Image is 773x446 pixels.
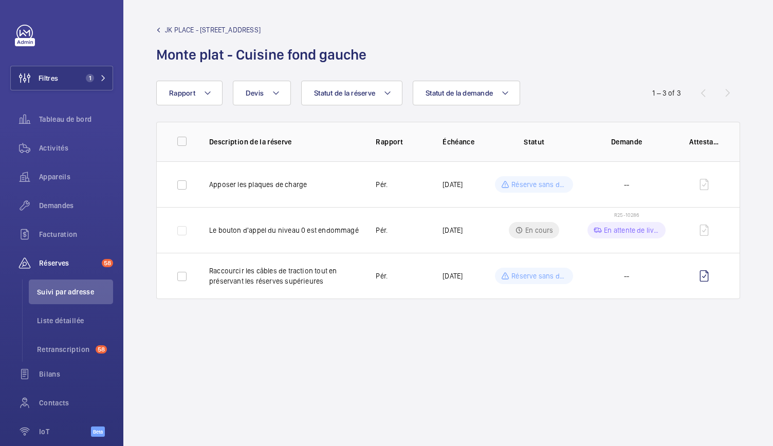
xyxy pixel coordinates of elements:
[39,200,113,211] span: Demandes
[169,89,195,97] span: Rapport
[443,137,488,147] p: Échéance
[37,315,113,326] span: Liste détaillée
[209,137,359,147] p: Description de la réserve
[91,426,105,437] span: Beta
[443,225,463,235] p: [DATE]
[156,45,373,64] h1: Monte plat - Cuisine fond gauche
[102,259,113,267] span: 58
[165,25,261,35] span: JK PLACE - [STREET_ADDRESS]
[39,229,113,239] span: Facturation
[624,179,629,190] span: --
[443,179,463,190] p: [DATE]
[39,73,58,83] span: Filtres
[37,344,91,355] span: Retranscription
[301,81,402,105] button: Statut de la réserve
[39,172,113,182] span: Appareils
[525,225,553,235] p: En cours
[246,89,264,97] span: Devis
[39,258,98,268] span: Réserves
[209,179,359,190] p: Apposer les plaques de charge
[376,137,426,147] p: Rapport
[233,81,291,105] button: Devis
[652,88,681,98] div: 1 – 3 of 3
[209,266,359,286] p: Raccourcir les câbles de traction tout en préservant les réserves supérieures
[443,271,463,281] p: [DATE]
[39,114,113,124] span: Tableau de bord
[209,225,359,235] p: Le bouton d'appel du niveau 0 est endommagé
[86,74,94,82] span: 1
[624,271,629,281] span: --
[376,179,388,190] p: Pér.
[39,369,113,379] span: Bilans
[376,225,388,235] p: Pér.
[511,179,567,190] p: Réserve sans demande
[689,137,719,147] p: Attestation
[39,398,113,408] span: Contacts
[495,137,573,147] p: Statut
[604,225,659,235] p: En attente de livraison
[156,81,223,105] button: Rapport
[39,143,113,153] span: Activités
[426,89,493,97] span: Statut de la demande
[96,345,107,354] span: 58
[376,271,388,281] p: Pér.
[10,66,113,90] button: Filtres1
[39,426,91,437] span: IoT
[511,271,567,281] p: Réserve sans demande
[314,89,375,97] span: Statut de la réserve
[587,137,666,147] p: Demande
[37,287,113,297] span: Suivi par adresse
[614,212,639,218] span: R25-10286
[413,81,520,105] button: Statut de la demande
